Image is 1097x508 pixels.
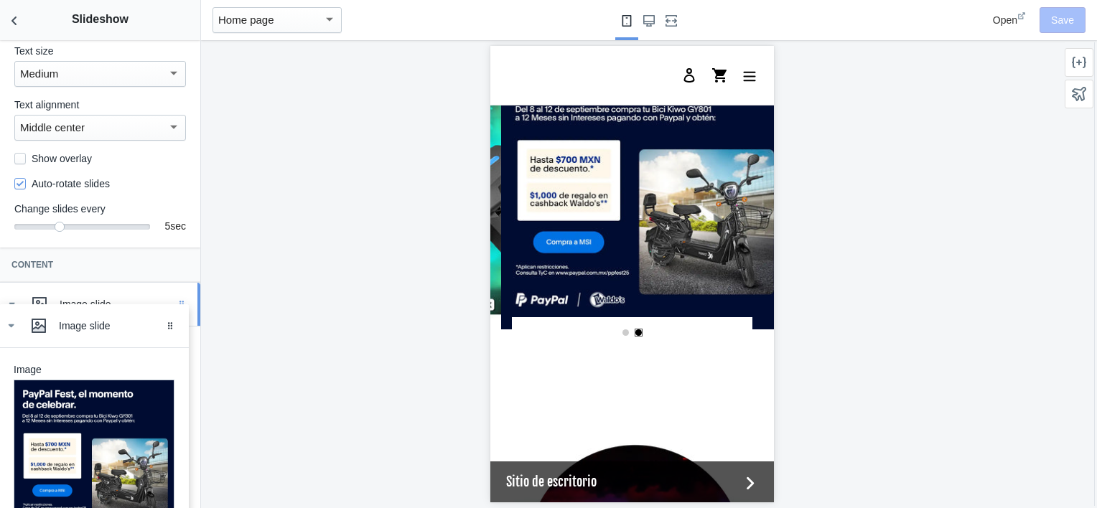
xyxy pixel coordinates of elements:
[16,426,249,446] span: Sitio de escritorio
[14,177,110,191] label: Auto-rotate slides
[244,15,274,44] button: Menú
[218,14,274,26] mat-select-trigger: Home page
[14,341,186,355] label: Image
[16,4,66,55] a: image
[20,67,58,80] mat-select-trigger: Medium
[11,259,189,271] h3: Content
[14,44,186,58] label: Text size
[20,121,85,133] mat-select-trigger: Middle center
[60,297,190,311] div: Image slide
[993,14,1017,26] span: Open
[164,220,170,232] span: 5
[14,98,186,112] label: Text alignment
[14,151,92,166] label: Show overlay
[14,202,186,216] label: Change slides every
[170,220,186,232] span: sec
[132,283,139,291] a: Select slide 1
[145,283,152,291] a: Select slide 2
